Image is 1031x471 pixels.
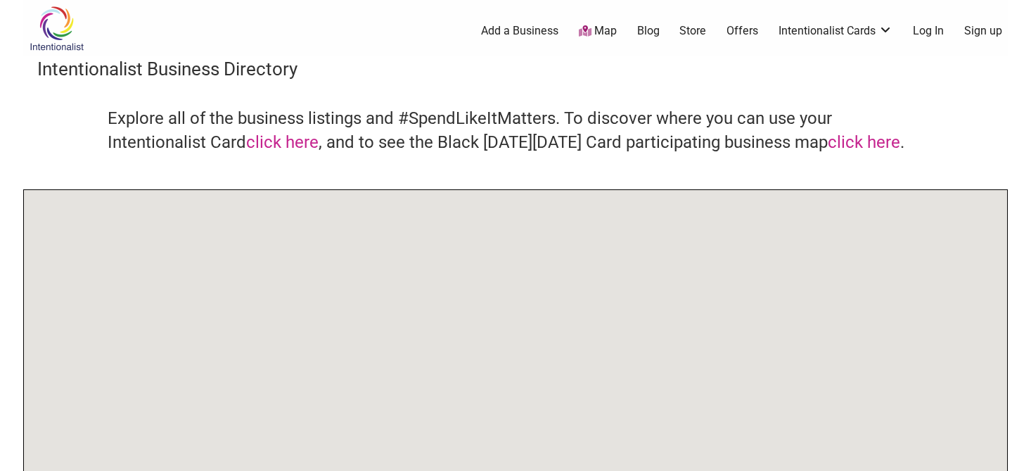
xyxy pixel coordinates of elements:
[246,132,319,152] a: click here
[23,6,90,51] img: Intentionalist
[726,23,758,39] a: Offers
[779,23,892,39] a: Intentionalist Cards
[637,23,660,39] a: Blog
[828,132,900,152] a: click here
[964,23,1002,39] a: Sign up
[481,23,558,39] a: Add a Business
[679,23,706,39] a: Store
[108,107,923,154] h4: Explore all of the business listings and #SpendLikeItMatters. To discover where you can use your ...
[579,23,617,39] a: Map
[37,56,994,82] h3: Intentionalist Business Directory
[913,23,944,39] a: Log In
